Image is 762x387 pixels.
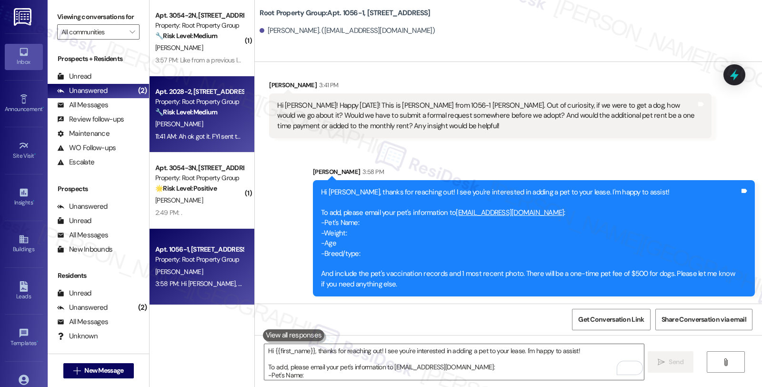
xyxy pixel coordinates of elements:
div: All Messages [57,230,108,240]
div: All Messages [57,317,108,327]
div: All Messages [57,100,108,110]
span: New Message [84,366,123,376]
div: Apt. 3054-3N, [STREET_ADDRESS][PERSON_NAME] [155,163,243,173]
div: Unread [57,216,91,226]
span: • [42,104,44,111]
div: WO Follow-ups [57,143,116,153]
input: All communities [61,24,124,40]
span: • [33,198,34,204]
div: Unread [57,71,91,81]
i:  [73,367,80,375]
span: • [37,338,38,345]
a: Buildings [5,231,43,257]
span: Share Conversation via email [662,315,746,325]
div: Prospects + Residents [48,54,149,64]
a: [EMAIL_ADDRESS][DOMAIN_NAME] [456,208,564,217]
div: Property: Root Property Group [155,20,243,31]
div: Property: Root Property Group [155,255,243,265]
div: Property: Root Property Group [155,97,243,107]
i:  [722,358,729,366]
button: Get Conversation Link [572,309,650,330]
div: 2:49 PM: . [155,208,182,217]
div: Unanswered [57,202,108,212]
div: Unanswered [57,303,108,313]
div: (2) [136,83,150,98]
div: Unread [57,288,91,298]
div: Apt. 1056-1, [STREET_ADDRESS] [155,244,243,255]
a: Site Visit • [5,138,43,163]
div: Apt. 2028-2, [STREET_ADDRESS] [155,87,243,97]
div: Prospects [48,184,149,194]
div: [PERSON_NAME]. ([EMAIL_ADDRESS][DOMAIN_NAME]) [260,26,435,36]
span: Send [669,357,683,367]
img: ResiDesk Logo [14,8,33,26]
strong: 🔧 Risk Level: Medium [155,31,217,40]
div: 3:57 PM: Like from a previous landlord? That may be what happened [155,56,345,64]
div: Escalate [57,157,94,167]
div: 3:41 PM [317,80,338,90]
a: Templates • [5,325,43,351]
strong: 🔧 Risk Level: Medium [155,108,217,116]
b: Root Property Group: Apt. 1056-1, [STREET_ADDRESS] [260,8,430,18]
i:  [658,358,665,366]
span: • [34,151,36,158]
div: [PERSON_NAME] [313,167,755,180]
span: [PERSON_NAME] [155,120,203,128]
button: Send [648,351,694,373]
div: Apt. 3054-2N, [STREET_ADDRESS][PERSON_NAME] [155,10,243,20]
div: 11:41 AM: Ah ok got it. FYI sent the email to the generic inbox we received [EMAIL_ADDRESS][DOMAI... [155,132,475,141]
strong: 🌟 Risk Level: Positive [155,184,217,193]
div: Hi [PERSON_NAME]! Happy [DATE]! This is [PERSON_NAME] from 1056-1 [PERSON_NAME]. Out of curiosity... [277,101,696,131]
label: Viewing conversations for [57,10,140,24]
button: Share Conversation via email [655,309,752,330]
div: [PERSON_NAME] [269,80,711,93]
div: Unanswered [57,86,108,96]
a: Inbox [5,44,43,70]
div: 3:58 PM [360,167,383,177]
div: Property: Root Property Group [155,173,243,183]
span: [PERSON_NAME] [155,43,203,52]
span: [PERSON_NAME] [155,196,203,204]
button: New Message [63,363,134,378]
a: Insights • [5,184,43,210]
div: (2) [136,300,150,315]
div: Residents [48,271,149,281]
div: Maintenance [57,129,110,139]
i:  [130,28,135,36]
div: Unknown [57,331,98,341]
div: New Inbounds [57,244,112,255]
div: Hi [PERSON_NAME], thanks for reaching out! I see you're interested in adding a pet to your lease.... [321,187,740,289]
a: Leads [5,278,43,304]
span: [PERSON_NAME] [155,267,203,276]
div: Review follow-ups [57,114,124,124]
textarea: To enrich screen reader interactions, please activate Accessibility in Grammarly extension settings [264,344,643,380]
span: Get Conversation Link [578,315,644,325]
